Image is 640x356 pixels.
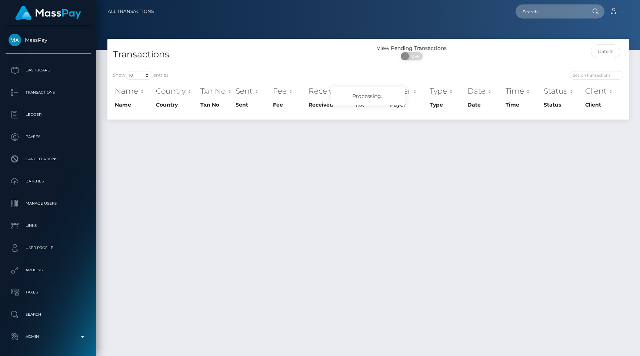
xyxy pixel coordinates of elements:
[108,4,154,19] a: All Transactions
[542,99,583,111] th: Status
[9,287,88,298] p: Taxes
[516,4,585,19] input: Search...
[9,220,88,231] p: Links
[6,150,91,168] a: Cancellations
[591,44,621,58] input: Date filter
[428,99,466,111] th: Type
[388,84,428,98] th: Payer
[9,176,88,187] p: Batches
[234,99,271,111] th: Sent
[6,283,91,302] a: Taxes
[504,99,542,111] th: Time
[9,242,88,253] p: User Profile
[199,84,234,98] th: Txn No
[6,216,91,235] a: Links
[234,84,271,98] th: Sent
[331,87,405,105] div: Processing...
[9,65,88,76] p: Dashboard
[354,84,388,98] th: F/X
[307,99,354,111] th: Received
[307,84,354,98] th: Received
[6,172,91,191] a: Batches
[9,131,88,142] p: Payees
[6,261,91,279] a: API Keys
[9,154,88,165] p: Cancellations
[126,71,153,80] select: Showentries
[428,84,466,98] th: Type
[9,309,88,320] p: Search
[583,84,623,98] th: Client
[9,87,88,98] p: Transactions
[504,84,542,98] th: Time
[199,99,234,111] th: Txn No
[6,128,91,146] a: Payees
[271,84,307,98] th: Fee
[466,99,504,111] th: Date
[6,105,91,124] a: Ledger
[9,331,88,342] p: Admin
[368,44,455,52] div: View Pending Transactions
[271,99,307,111] th: Fee
[6,61,91,80] a: Dashboard
[113,48,363,61] h4: Transactions
[154,84,199,98] th: Country
[6,194,91,213] a: Manage Users
[9,198,88,209] p: Manage Users
[6,305,91,324] a: Search
[405,52,423,60] span: OFF
[6,83,91,102] a: Transactions
[6,37,91,43] span: MassPay
[583,99,623,111] th: Client
[9,109,88,120] p: Ledger
[570,71,623,80] input: Search transactions
[6,239,91,257] a: User Profile
[154,99,199,111] th: Country
[388,99,428,111] th: Payer
[9,265,88,276] p: API Keys
[113,99,154,111] th: Name
[6,328,91,346] a: Admin
[113,71,169,80] label: Show entries
[113,84,154,98] th: Name
[9,34,21,46] img: MassPay
[466,84,504,98] th: Date
[542,84,583,98] th: Status
[15,6,81,20] img: MassPay Logo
